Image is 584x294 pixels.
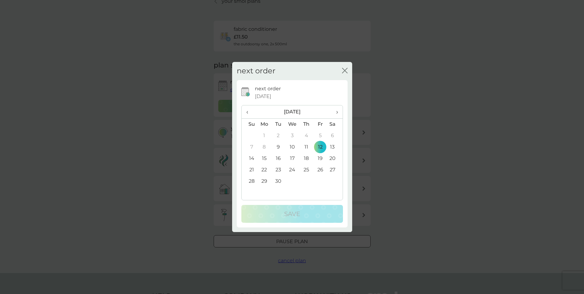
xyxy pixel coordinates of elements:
td: 12 [313,141,327,153]
th: Th [299,118,313,130]
td: 8 [257,141,272,153]
th: Fr [313,118,327,130]
span: ‹ [246,105,253,118]
td: 13 [327,141,342,153]
th: Mo [257,118,272,130]
button: Save [241,205,343,223]
td: 21 [242,164,257,176]
td: 7 [242,141,257,153]
td: 10 [285,141,299,153]
th: Su [242,118,257,130]
span: › [332,105,338,118]
h2: next order [237,67,276,76]
td: 14 [242,153,257,164]
td: 2 [271,130,285,141]
td: 11 [299,141,313,153]
td: 18 [299,153,313,164]
td: 5 [313,130,327,141]
button: close [342,68,348,74]
th: Sa [327,118,342,130]
td: 19 [313,153,327,164]
td: 29 [257,176,272,187]
td: 16 [271,153,285,164]
td: 25 [299,164,313,176]
td: 28 [242,176,257,187]
span: [DATE] [255,92,271,100]
th: We [285,118,299,130]
td: 15 [257,153,272,164]
p: next order [255,85,281,93]
td: 17 [285,153,299,164]
td: 30 [271,176,285,187]
td: 24 [285,164,299,176]
p: Save [284,209,300,219]
td: 22 [257,164,272,176]
td: 27 [327,164,342,176]
td: 3 [285,130,299,141]
td: 26 [313,164,327,176]
td: 20 [327,153,342,164]
th: [DATE] [257,105,327,119]
td: 23 [271,164,285,176]
th: Tu [271,118,285,130]
td: 1 [257,130,272,141]
td: 4 [299,130,313,141]
td: 6 [327,130,342,141]
td: 9 [271,141,285,153]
